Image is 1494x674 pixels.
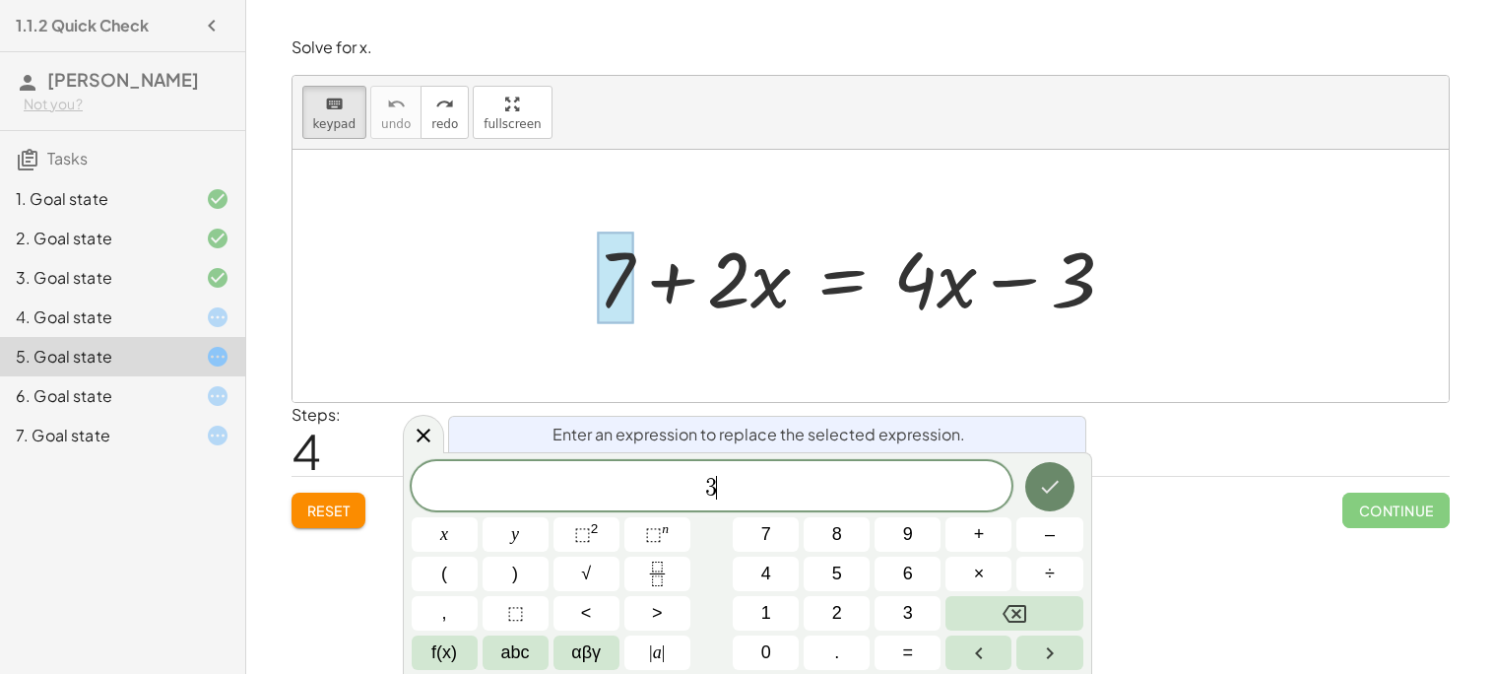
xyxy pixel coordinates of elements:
[875,557,941,591] button: 6
[483,517,549,552] button: y
[903,640,914,666] span: =
[903,521,913,548] span: 9
[804,517,870,552] button: 8
[733,557,799,591] button: 4
[16,187,174,211] div: 1. Goal state
[302,86,367,139] button: keyboardkeypad
[945,517,1011,552] button: Plus
[716,476,717,500] span: ​
[512,561,518,587] span: )
[945,596,1082,631] button: Backspace
[206,305,229,329] i: Task started.
[1025,462,1074,511] button: Done
[206,227,229,250] i: Task finished and correct.
[652,600,663,627] span: >
[624,557,690,591] button: Fraction
[16,14,149,37] h4: 1.1.2 Quick Check
[832,600,842,627] span: 2
[206,424,229,447] i: Task started.
[16,227,174,250] div: 2. Goal state
[553,636,619,670] button: Greek alphabet
[421,86,469,139] button: redoredo
[553,557,619,591] button: Square root
[387,93,406,116] i: undo
[412,636,478,670] button: Functions
[705,476,717,500] span: 3
[945,557,1011,591] button: Times
[16,266,174,290] div: 3. Goal state
[16,424,174,447] div: 7. Goal state
[552,423,965,446] span: Enter an expression to replace the selected expression.
[834,640,839,666] span: .
[313,117,357,131] span: keypad
[624,636,690,670] button: Absolute value
[501,640,530,666] span: abc
[804,557,870,591] button: 5
[442,600,447,627] span: ,
[903,600,913,627] span: 3
[24,95,229,114] div: Not you?
[624,596,690,631] button: Greater than
[649,642,653,662] span: |
[571,640,601,666] span: αβγ
[325,93,344,116] i: keyboard
[206,345,229,369] i: Task started.
[483,557,549,591] button: )
[292,404,341,425] label: Steps:
[553,596,619,631] button: Less than
[875,517,941,552] button: 9
[804,596,870,631] button: 2
[733,517,799,552] button: 7
[1016,557,1082,591] button: Divide
[662,642,666,662] span: |
[435,93,454,116] i: redo
[412,557,478,591] button: (
[591,521,599,536] sup: 2
[511,521,519,548] span: y
[206,187,229,211] i: Task finished and correct.
[431,117,458,131] span: redo
[292,36,1450,59] p: Solve for x.
[412,517,478,552] button: x
[645,524,662,544] span: ⬚
[483,636,549,670] button: Alphabet
[1016,517,1082,552] button: Minus
[16,345,174,369] div: 5. Goal state
[16,305,174,329] div: 4. Goal state
[47,68,199,91] span: [PERSON_NAME]
[370,86,422,139] button: undoundo
[440,521,448,548] span: x
[431,640,457,666] span: f(x)
[483,596,549,631] button: Placeholder
[649,640,665,666] span: a
[761,521,771,548] span: 7
[206,266,229,290] i: Task finished and correct.
[206,384,229,408] i: Task started.
[875,636,941,670] button: Equals
[624,517,690,552] button: Superscript
[1016,636,1082,670] button: Right arrow
[307,502,351,519] span: Reset
[832,561,842,587] span: 5
[761,640,771,666] span: 0
[974,561,985,587] span: ×
[804,636,870,670] button: .
[292,493,366,528] button: Reset
[574,524,591,544] span: ⬚
[507,600,524,627] span: ⬚
[381,117,411,131] span: undo
[945,636,1011,670] button: Left arrow
[733,596,799,631] button: 1
[662,521,669,536] sup: n
[1045,561,1055,587] span: ÷
[832,521,842,548] span: 8
[581,600,592,627] span: <
[974,521,985,548] span: +
[1045,521,1055,548] span: –
[875,596,941,631] button: 3
[581,561,591,587] span: √
[292,421,321,481] span: 4
[441,561,447,587] span: (
[761,600,771,627] span: 1
[553,517,619,552] button: Squared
